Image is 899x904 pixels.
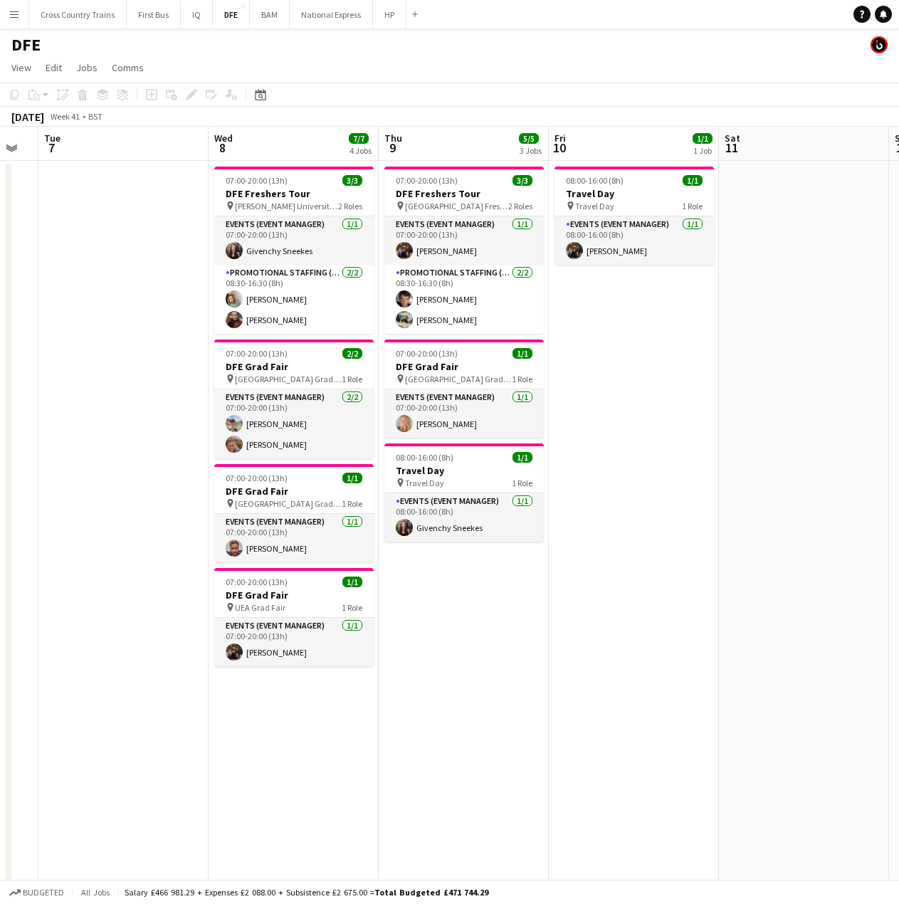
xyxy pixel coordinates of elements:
[213,1,250,28] button: DFE
[11,61,31,74] span: View
[214,389,374,458] app-card-role: Events (Event Manager)2/207:00-20:00 (13h)[PERSON_NAME][PERSON_NAME]
[6,58,37,77] a: View
[235,201,338,211] span: [PERSON_NAME] University Freshers Fair
[214,265,374,334] app-card-role: Promotional Staffing (Brand Ambassadors)2/208:30-16:30 (8h)[PERSON_NAME][PERSON_NAME]
[384,265,544,334] app-card-role: Promotional Staffing (Brand Ambassadors)2/208:30-16:30 (8h)[PERSON_NAME][PERSON_NAME]
[47,111,83,122] span: Week 41
[88,111,102,122] div: BST
[214,167,374,334] app-job-card: 07:00-20:00 (13h)3/3DFE Freshers Tour [PERSON_NAME] University Freshers Fair2 RolesEvents (Event ...
[214,568,374,666] app-job-card: 07:00-20:00 (13h)1/1DFE Grad Fair UEA Grad Fair1 RoleEvents (Event Manager)1/107:00-20:00 (13h)[P...
[11,34,41,56] h1: DFE
[214,485,374,498] h3: DFE Grad Fair
[722,140,740,156] span: 11
[214,216,374,265] app-card-role: Events (Event Manager)1/107:00-20:00 (13h)Givenchy Sneekes
[42,140,61,156] span: 7
[384,443,544,542] app-job-card: 08:00-16:00 (8h)1/1Travel Day Travel Day1 RoleEvents (Event Manager)1/108:00-16:00 (8h)Givenchy S...
[342,473,362,483] span: 1/1
[342,602,362,613] span: 1 Role
[226,473,288,483] span: 07:00-20:00 (13h)
[349,145,372,156] div: 4 Jobs
[212,140,233,156] span: 8
[512,175,532,186] span: 3/3
[693,133,713,144] span: 1/1
[566,175,624,186] span: 08:00-16:00 (8h)
[290,1,373,28] button: National Express
[235,498,342,509] span: [GEOGRAPHIC_DATA] Grad Fair
[554,216,714,265] app-card-role: Events (Event Manager)1/108:00-16:00 (8h)[PERSON_NAME]
[554,167,714,265] div: 08:00-16:00 (8h)1/1Travel Day Travel Day1 RoleEvents (Event Manager)1/108:00-16:00 (8h)[PERSON_NAME]
[214,464,374,562] app-job-card: 07:00-20:00 (13h)1/1DFE Grad Fair [GEOGRAPHIC_DATA] Grad Fair1 RoleEvents (Event Manager)1/107:00...
[725,132,740,144] span: Sat
[112,61,144,74] span: Comms
[508,201,532,211] span: 2 Roles
[512,374,532,384] span: 1 Role
[384,493,544,542] app-card-role: Events (Event Manager)1/108:00-16:00 (8h)Givenchy Sneekes
[214,618,374,666] app-card-role: Events (Event Manager)1/107:00-20:00 (13h)[PERSON_NAME]
[181,1,213,28] button: IQ
[342,348,362,359] span: 2/2
[382,140,402,156] span: 9
[127,1,181,28] button: First Bus
[384,167,544,334] app-job-card: 07:00-20:00 (13h)3/3DFE Freshers Tour [GEOGRAPHIC_DATA] Freshers Fair2 RolesEvents (Event Manager...
[125,887,488,898] div: Salary £466 981.29 + Expenses £2 088.00 + Subsistence £2 675.00 =
[575,201,614,211] span: Travel Day
[384,216,544,265] app-card-role: Events (Event Manager)1/107:00-20:00 (13h)[PERSON_NAME]
[405,201,508,211] span: [GEOGRAPHIC_DATA] Freshers Fair
[342,374,362,384] span: 1 Role
[682,201,703,211] span: 1 Role
[226,577,288,587] span: 07:00-20:00 (13h)
[396,348,458,359] span: 07:00-20:00 (13h)
[405,478,444,488] span: Travel Day
[250,1,290,28] button: BAM
[214,132,233,144] span: Wed
[512,452,532,463] span: 1/1
[214,340,374,458] app-job-card: 07:00-20:00 (13h)2/2DFE Grad Fair [GEOGRAPHIC_DATA] Grad Fair1 RoleEvents (Event Manager)2/207:00...
[44,132,61,144] span: Tue
[76,61,98,74] span: Jobs
[519,133,539,144] span: 5/5
[384,340,544,438] app-job-card: 07:00-20:00 (13h)1/1DFE Grad Fair [GEOGRAPHIC_DATA] Grad Fair1 RoleEvents (Event Manager)1/107:00...
[7,885,66,900] button: Budgeted
[552,140,566,156] span: 10
[683,175,703,186] span: 1/1
[70,58,103,77] a: Jobs
[214,187,374,200] h3: DFE Freshers Tour
[29,1,127,28] button: Cross Country Trains
[512,478,532,488] span: 1 Role
[554,132,566,144] span: Fri
[342,498,362,509] span: 1 Role
[384,360,544,373] h3: DFE Grad Fair
[374,887,488,898] span: Total Budgeted £471 744.29
[405,374,512,384] span: [GEOGRAPHIC_DATA] Grad Fair
[396,175,458,186] span: 07:00-20:00 (13h)
[226,348,288,359] span: 07:00-20:00 (13h)
[23,888,64,898] span: Budgeted
[46,61,62,74] span: Edit
[11,110,44,124] div: [DATE]
[40,58,68,77] a: Edit
[384,132,402,144] span: Thu
[235,602,285,613] span: UEA Grad Fair
[342,577,362,587] span: 1/1
[342,175,362,186] span: 3/3
[384,389,544,438] app-card-role: Events (Event Manager)1/107:00-20:00 (13h)[PERSON_NAME]
[214,360,374,373] h3: DFE Grad Fair
[214,589,374,601] h3: DFE Grad Fair
[396,452,453,463] span: 08:00-16:00 (8h)
[106,58,149,77] a: Comms
[373,1,406,28] button: HP
[554,187,714,200] h3: Travel Day
[384,187,544,200] h3: DFE Freshers Tour
[78,887,112,898] span: All jobs
[235,374,342,384] span: [GEOGRAPHIC_DATA] Grad Fair
[512,348,532,359] span: 1/1
[384,464,544,477] h3: Travel Day
[226,175,288,186] span: 07:00-20:00 (13h)
[214,514,374,562] app-card-role: Events (Event Manager)1/107:00-20:00 (13h)[PERSON_NAME]
[693,145,712,156] div: 1 Job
